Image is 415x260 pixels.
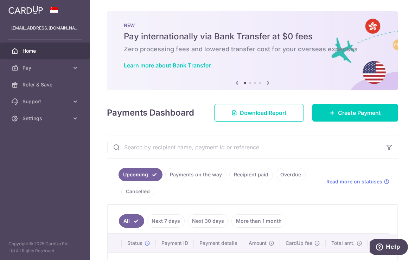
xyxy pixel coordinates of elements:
[276,168,306,181] a: Overdue
[8,6,43,14] img: CardUp
[187,214,229,228] a: Next 30 days
[231,214,286,228] a: More than 1 month
[119,214,144,228] a: All
[119,168,162,181] a: Upcoming
[107,11,398,90] img: Bank transfer banner
[331,240,355,247] span: Total amt.
[127,240,142,247] span: Status
[23,98,69,105] span: Support
[165,168,226,181] a: Payments on the way
[370,239,408,256] iframe: Opens a widget where you can find more information
[23,47,69,54] span: Home
[124,45,381,53] h6: Zero processing fees and lowered transfer cost for your overseas expenses
[23,115,69,122] span: Settings
[121,185,154,198] a: Cancelled
[249,240,267,247] span: Amount
[286,240,312,247] span: CardUp fee
[107,136,381,158] input: Search by recipient name, payment id or reference
[156,234,194,252] th: Payment ID
[312,104,398,122] a: Create Payment
[124,31,381,42] h5: Pay internationally via Bank Transfer at $0 fees
[326,178,389,185] a: Read more on statuses
[11,25,79,32] p: [EMAIL_ADDRESS][DOMAIN_NAME]
[124,62,211,69] a: Learn more about Bank Transfer
[147,214,185,228] a: Next 7 days
[124,22,381,28] p: NEW
[23,64,69,71] span: Pay
[338,109,381,117] span: Create Payment
[23,81,69,88] span: Refer & Save
[194,234,243,252] th: Payment details
[229,168,273,181] a: Recipient paid
[240,109,287,117] span: Download Report
[214,104,304,122] a: Download Report
[326,178,382,185] span: Read more on statuses
[107,106,194,119] h4: Payments Dashboard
